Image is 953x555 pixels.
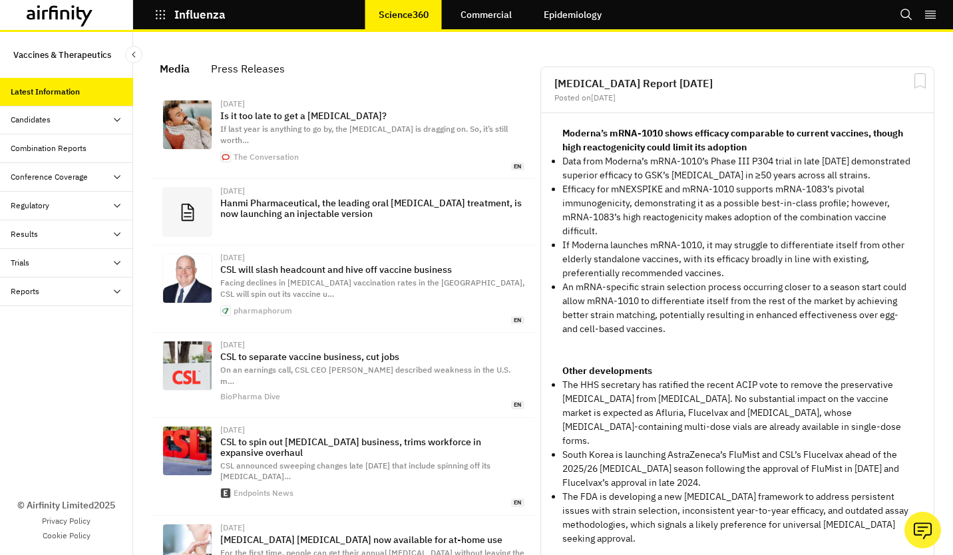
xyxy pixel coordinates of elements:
div: [DATE] [220,341,524,349]
div: [DATE] [220,254,524,262]
p: CSL will slash headcount and hive off vaccine business [220,264,524,275]
div: [DATE] [220,187,524,195]
span: en [511,401,524,409]
div: Press Releases [211,59,285,79]
p: The HHS secretary has ratified the recent ACIP vote to remove the preservative [MEDICAL_DATA] fro... [562,378,912,448]
a: [DATE]CSL will slash headcount and hive off vaccine businessFacing declines in [MEDICAL_DATA] vac... [152,246,535,333]
p: Vaccines & Therapeutics [13,43,111,67]
div: Trials [11,257,29,269]
p: If Moderna launches mRNA-1010, it may struggle to differentiate itself from other elderly standal... [562,238,912,280]
div: pharmaphorum [234,307,292,315]
p: Data from Moderna’s mRNA-1010’s Phase III P304 trial in late [DATE] demonstrated superior efficac... [562,154,912,182]
div: [DATE] [220,426,524,434]
p: The FDA is developing a new [MEDICAL_DATA] framework to address persistent issues with strain sel... [562,490,912,546]
a: [DATE]Hanmi Pharmaceutical, the leading oral [MEDICAL_DATA] treatment, is now launching an inject... [152,179,535,246]
div: Media [160,59,190,79]
p: Science360 [379,9,429,20]
span: en [511,316,524,325]
button: Search [900,3,913,26]
img: Z3M6Ly9kaXZlc2l0ZS1zdG9yYWdlL2RpdmVpbWFnZS9HZXR0eUltYWdlcy0xMjg0MTYxNDM4LmpwZw==.webp [163,341,212,390]
div: Posted on [DATE] [554,94,920,102]
p: Hanmi Pharmaceutical, the leading oral [MEDICAL_DATA] treatment, is now launching an injectable v... [220,198,524,219]
span: CSL announced sweeping changes late [DATE] that include spinning off its [MEDICAL_DATA] … [220,461,490,482]
div: Conference Coverage [11,171,88,183]
button: Close Sidebar [125,46,142,63]
div: [DATE] [220,524,524,532]
button: Influenza [154,3,226,26]
div: Results [11,228,38,240]
p: © Airfinity Limited 2025 [17,498,115,512]
span: If last year is anything to go by, the [MEDICAL_DATA] is dragging on. So, it’s still worth … [220,124,508,145]
strong: Moderna’s mRNA-1010 shows efficacy comparable to current vaccines, though high reactogenicity cou... [562,127,903,153]
img: file-20250820-66-5qiwks.jpg [163,100,212,149]
h2: [MEDICAL_DATA] Report [DATE] [554,78,920,89]
strong: Other developments [562,365,652,377]
div: Latest Information [11,86,80,98]
img: CSL_Paul%20McKenzie_1200x675.jpg [163,254,212,303]
div: Candidates [11,114,51,126]
button: Ask our analysts [904,512,941,548]
p: Efficacy for mNEXSPIKE and mRNA-1010 supports mRNA-1083’s pivotal immunogenicity, demonstrating i... [562,182,912,238]
div: Regulatory [11,200,49,212]
span: On an earnings call, CSL CEO [PERSON_NAME] described weakness in the U.S. m … [220,365,510,386]
a: [DATE]CSL to separate vaccine business, cut jobsOn an earnings call, CSL CEO [PERSON_NAME] descri... [152,333,535,417]
div: Combination Reports [11,142,87,154]
p: CSL to separate vaccine business, cut jobs [220,351,524,362]
p: Influenza [174,9,226,21]
p: [MEDICAL_DATA] [MEDICAL_DATA] now available for at-home use [220,534,524,545]
p: South Korea is launching AstraZeneca’s FluMist and CSL’s Flucelvax ahead of the 2025/26 [MEDICAL_... [562,448,912,490]
a: Cookie Policy [43,530,91,542]
a: [DATE]Is it too late to get a [MEDICAL_DATA]?If last year is anything to go by, the [MEDICAL_DATA... [152,92,535,179]
img: web-app-logo-192x192-2d05bdd6de6328146de80245d4685946.png [221,152,230,162]
img: CSL-Behring-shutterstock-social1.jpg [163,427,212,475]
p: An mRNA-specific strain selection process occurring closer to a season start could allow mRNA-101... [562,280,912,336]
span: Facing declines in [MEDICAL_DATA] vaccination rates in the [GEOGRAPHIC_DATA], CSL will spin out i... [220,277,524,299]
span: en [511,162,524,171]
div: Reports [11,285,39,297]
p: Is it too late to get a [MEDICAL_DATA]? [220,110,524,121]
div: [DATE] [220,100,524,108]
div: BioPharma Dive [220,393,280,401]
span: en [511,498,524,507]
p: CSL to spin out [MEDICAL_DATA] business, trims workforce in expansive overhaul [220,437,524,458]
svg: Bookmark Report [912,73,928,89]
img: favicon.png [221,306,230,315]
a: [DATE]CSL to spin out [MEDICAL_DATA] business, trims workforce in expansive overhaulCSL announced... [152,418,535,516]
div: Endpoints News [234,489,293,497]
div: The Conversation [234,153,299,161]
img: apple-touch-icon.png [221,488,230,498]
a: Privacy Policy [42,515,91,527]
